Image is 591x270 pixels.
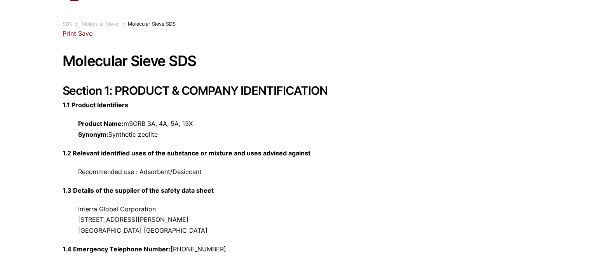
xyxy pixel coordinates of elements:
a: Save [78,30,92,37]
h2: Section 1: PRODUCT & COMPANY IDENTIFICATION [63,84,529,98]
strong: 1.2 Relevant identified uses of the substance or mixture and uses advised against [63,149,310,157]
a: SDS [63,21,72,27]
p: Interra Global Corporation [STREET_ADDRESS][PERSON_NAME] [GEOGRAPHIC_DATA] [GEOGRAPHIC_DATA] [63,204,529,236]
span: Molecular Sieve SDS [128,21,176,27]
p: mSORB 3A, 4A, 5A, 13X Synthetic zeolite [63,118,529,139]
strong: 1.1 Product Identifiers [63,101,128,109]
p: Recommended use : Adsorbent/Desiccant [63,167,529,177]
strong: 1.4 Emergency Telephone Number: [63,245,171,253]
a: Molecular Sieve [82,21,118,27]
strong: Synonym: [78,131,108,138]
strong: 1.3 Details of the supplier of the safety data sheet [63,186,214,194]
strong: Product Name: [78,120,124,127]
p: [PHONE_NUMBER] [63,244,529,254]
span: : [76,21,78,27]
a: Print [63,30,76,37]
h1: Molecular Sieve SDS [63,53,529,69]
span: : [122,21,124,27]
